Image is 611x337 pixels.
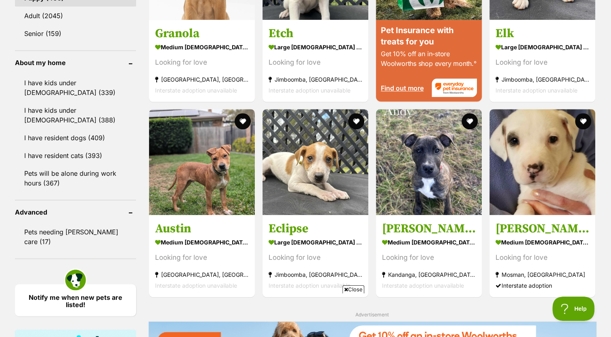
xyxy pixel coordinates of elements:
[496,252,589,263] div: Looking for love
[376,215,482,297] a: [PERSON_NAME] medium [DEMOGRAPHIC_DATA] Dog Looking for love Kandanga, [GEOGRAPHIC_DATA] Intersta...
[496,221,589,236] h3: [PERSON_NAME]
[155,74,249,84] strong: [GEOGRAPHIC_DATA], [GEOGRAPHIC_DATA]
[149,19,255,101] a: Granola medium [DEMOGRAPHIC_DATA] Dog Looking for love [GEOGRAPHIC_DATA], [GEOGRAPHIC_DATA] Inter...
[15,74,136,101] a: I have kids under [DEMOGRAPHIC_DATA] (339)
[159,297,453,333] iframe: Advertisement
[269,236,362,248] strong: large [DEMOGRAPHIC_DATA] Dog
[149,215,255,297] a: Austin medium [DEMOGRAPHIC_DATA] Dog Looking for love [GEOGRAPHIC_DATA], [GEOGRAPHIC_DATA] Inters...
[269,282,351,289] span: Interstate adoption unavailable
[15,129,136,146] a: I have resident dogs (409)
[496,269,589,280] strong: Mosman, [GEOGRAPHIC_DATA]
[155,57,249,67] div: Looking for love
[496,236,589,248] strong: medium [DEMOGRAPHIC_DATA] Dog
[496,25,589,41] h3: Elk
[15,25,136,42] a: Senior (159)
[15,147,136,164] a: I have resident cats (393)
[15,284,136,316] a: Notify me when new pets are listed!
[269,269,362,280] strong: Jimboomba, [GEOGRAPHIC_DATA]
[269,41,362,53] strong: large [DEMOGRAPHIC_DATA] Dog
[155,282,237,289] span: Interstate adoption unavailable
[15,209,136,216] header: Advanced
[489,215,595,297] a: [PERSON_NAME] medium [DEMOGRAPHIC_DATA] Dog Looking for love Mosman, [GEOGRAPHIC_DATA] Interstate...
[496,280,589,291] div: Interstate adoption
[155,269,249,280] strong: [GEOGRAPHIC_DATA], [GEOGRAPHIC_DATA]
[462,113,478,129] button: favourite
[489,109,595,215] img: Sophie - Catahoula Leopard Dog
[269,57,362,67] div: Looking for love
[496,86,577,93] span: Interstate adoption unavailable
[155,221,249,236] h3: Austin
[382,282,464,289] span: Interstate adoption unavailable
[496,57,589,67] div: Looking for love
[262,215,368,297] a: Eclipse large [DEMOGRAPHIC_DATA] Dog Looking for love Jimboomba, [GEOGRAPHIC_DATA] Interstate ado...
[155,25,249,41] h3: Granola
[496,74,589,84] strong: Jimboomba, [GEOGRAPHIC_DATA]
[262,19,368,101] a: Etch large [DEMOGRAPHIC_DATA] Dog Looking for love Jimboomba, [GEOGRAPHIC_DATA] Interstate adopti...
[269,221,362,236] h3: Eclipse
[262,109,368,215] img: Eclipse - Bull Arab Dog
[155,236,249,248] strong: medium [DEMOGRAPHIC_DATA] Dog
[496,41,589,53] strong: large [DEMOGRAPHIC_DATA] Dog
[489,19,595,101] a: Elk large [DEMOGRAPHIC_DATA] Dog Looking for love Jimboomba, [GEOGRAPHIC_DATA] Interstate adoptio...
[155,41,249,53] strong: medium [DEMOGRAPHIC_DATA] Dog
[155,252,249,263] div: Looking for love
[269,252,362,263] div: Looking for love
[382,252,476,263] div: Looking for love
[575,113,592,129] button: favourite
[376,109,482,215] img: Andy - Bull Arab Dog
[15,165,136,192] a: Pets will be alone during work hours (367)
[155,86,237,93] span: Interstate adoption unavailable
[149,109,255,215] img: Austin - Staffordshire Bull Terrier Dog
[269,74,362,84] strong: Jimboomba, [GEOGRAPHIC_DATA]
[552,297,595,321] iframe: Help Scout Beacon - Open
[15,7,136,24] a: Adult (2045)
[269,86,351,93] span: Interstate adoption unavailable
[342,285,364,293] span: Close
[348,113,364,129] button: favourite
[269,25,362,41] h3: Etch
[15,102,136,128] a: I have kids under [DEMOGRAPHIC_DATA] (388)
[15,223,136,250] a: Pets needing [PERSON_NAME] care (17)
[382,269,476,280] strong: Kandanga, [GEOGRAPHIC_DATA]
[382,221,476,236] h3: [PERSON_NAME]
[382,236,476,248] strong: medium [DEMOGRAPHIC_DATA] Dog
[15,59,136,66] header: About my home
[235,113,251,129] button: favourite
